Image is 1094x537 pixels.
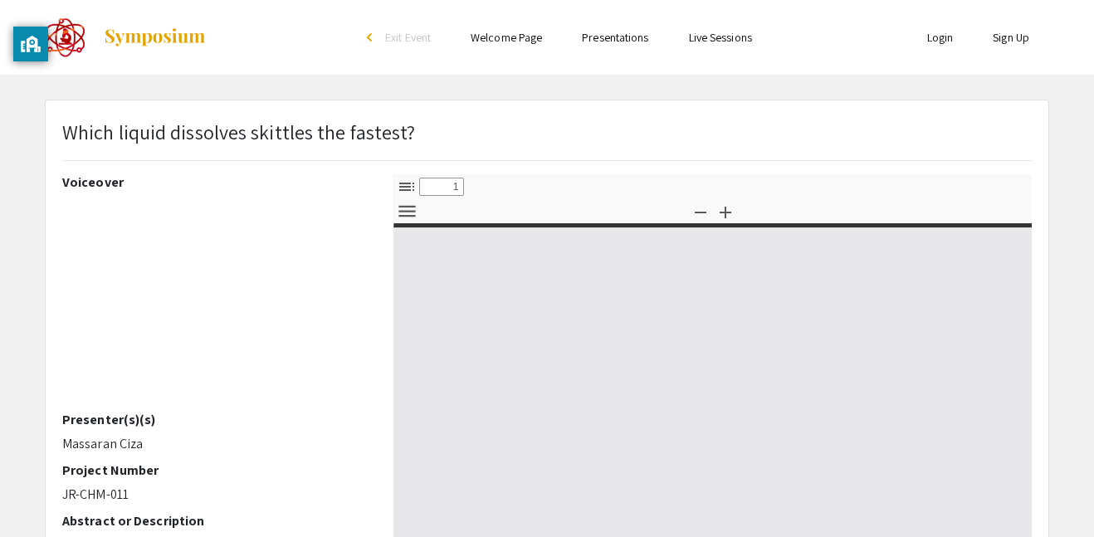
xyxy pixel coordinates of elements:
[393,174,421,198] button: Toggle Sidebar
[62,434,369,454] p: Massaran Ciza
[419,178,464,196] input: Page
[45,17,207,58] a: The 2022 CoorsTek Denver Metro Regional Science and Engineering Fair
[367,32,377,42] div: arrow_back_ios
[711,199,740,223] button: Zoom In
[62,117,415,147] p: Which liquid dissolves skittles the fastest?
[385,30,431,45] span: Exit Event
[62,485,369,505] p: JR-CHM-011
[62,462,369,478] h2: Project Number
[582,30,648,45] a: Presentations
[45,17,86,58] img: The 2022 CoorsTek Denver Metro Regional Science and Engineering Fair
[393,199,421,223] button: Tools
[686,199,715,223] button: Zoom Out
[689,30,752,45] a: Live Sessions
[62,412,369,427] h2: Presenter(s)(s)
[103,27,207,47] img: Symposium by ForagerOne
[62,174,369,190] h2: Voiceover
[62,513,369,529] h2: Abstract or Description
[13,27,48,61] button: privacy banner
[927,30,954,45] a: Login
[993,30,1029,45] a: Sign Up
[471,30,542,45] a: Welcome Page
